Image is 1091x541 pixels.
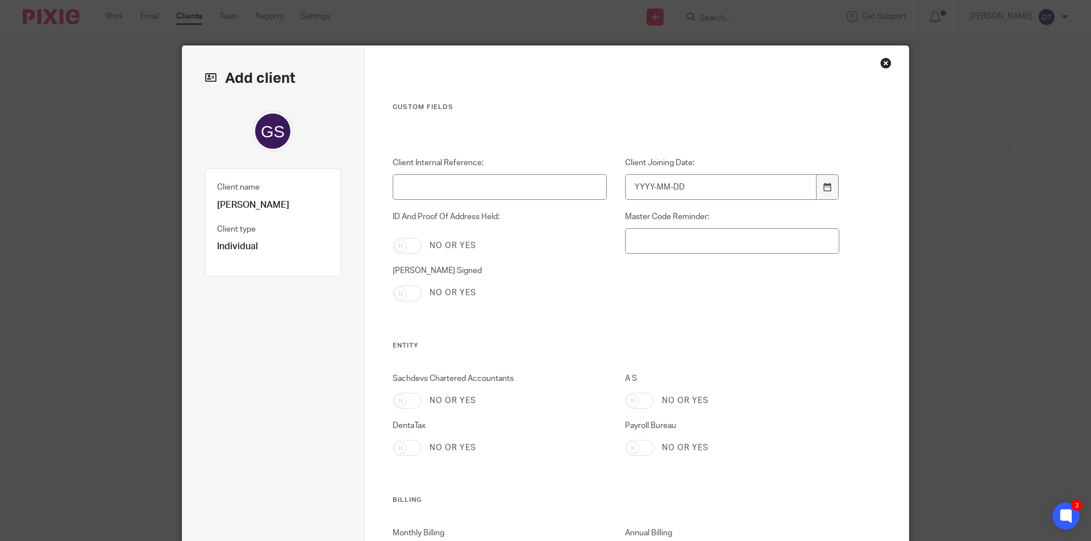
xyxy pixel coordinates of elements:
[393,496,840,505] h3: Billing
[393,373,607,384] label: Sachdevs Chartered Accountants
[393,420,607,431] label: DentaTax
[393,527,607,539] label: Monthly Billing
[625,527,840,539] label: Annual Billing
[252,111,293,152] img: svg%3E
[217,182,260,193] label: Client name
[430,442,476,454] label: No or yes
[393,103,840,112] h3: Custom fields
[393,157,607,169] label: Client Internal Reference:
[430,395,476,406] label: No or yes
[430,287,476,299] label: No or yes
[393,341,840,350] h3: Entity
[205,69,341,88] h2: Add client
[393,211,607,229] label: ID And Proof Of Address Held:
[625,211,840,223] label: Master Code Reminder:
[393,265,607,276] label: [PERSON_NAME] Signed
[880,57,892,69] div: Close this dialog window
[217,199,329,211] p: [PERSON_NAME]
[662,442,709,454] label: No or yes
[217,241,329,253] p: Individual
[1071,500,1082,511] div: 3
[662,395,709,406] label: No or yes
[217,224,256,235] label: Client type
[625,157,840,169] label: Client Joining Date:
[625,174,817,200] input: YYYY-MM-DD
[625,373,840,384] label: A S
[625,420,840,431] label: Payroll Bureau
[430,240,476,251] label: No or yes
